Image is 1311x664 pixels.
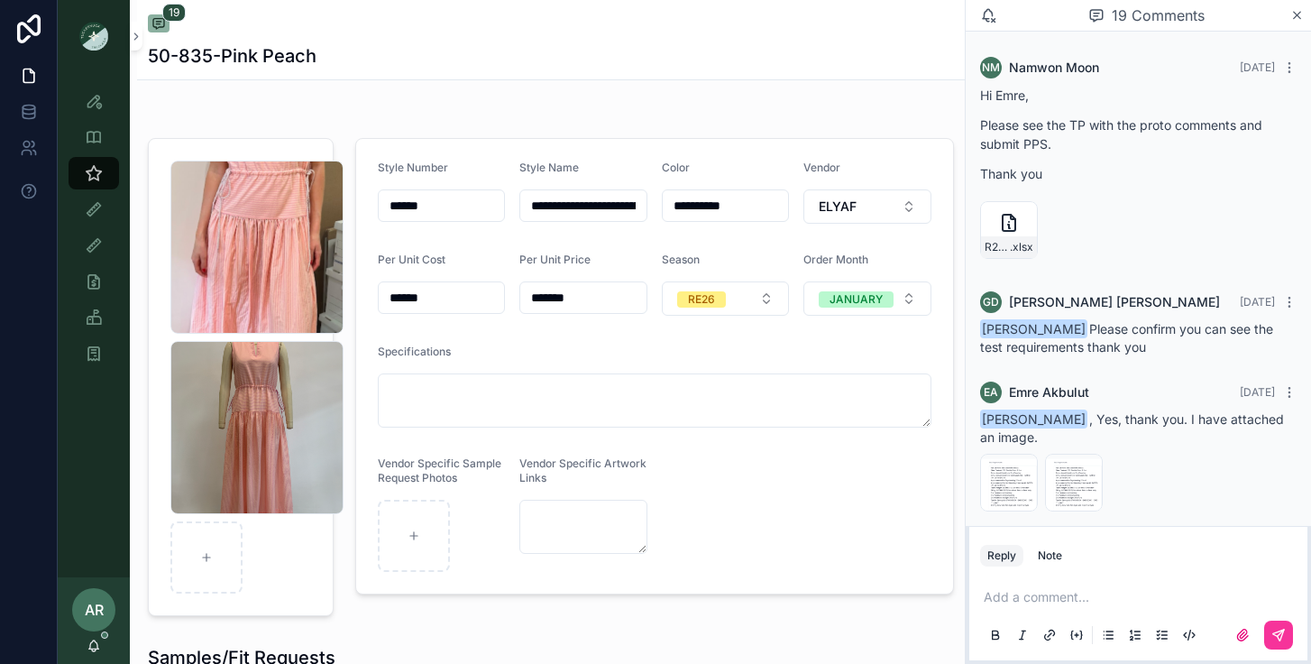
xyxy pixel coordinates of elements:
[980,319,1087,338] span: [PERSON_NAME]
[983,295,999,309] span: GD
[378,253,445,266] span: Per Unit Cost
[980,545,1023,567] button: Reply
[519,161,579,174] span: Style Name
[162,4,186,22] span: 19
[378,345,451,358] span: Specifications
[980,411,1284,445] span: , Yes, thank you. I have attached an image.
[803,253,868,266] span: Order Month
[1010,240,1033,254] span: .xlsx
[519,456,646,484] span: Vendor Specific Artwork Links
[1240,60,1275,74] span: [DATE]
[980,410,1087,429] span: [PERSON_NAME]
[58,72,130,393] div: scrollable content
[688,291,715,308] div: RE26
[803,281,931,316] button: Select Button
[1009,383,1089,401] span: Emre Akbulut
[662,253,700,266] span: Season
[662,161,690,174] span: Color
[1038,549,1062,563] div: Note
[803,189,931,224] button: Select Button
[662,281,790,316] button: Select Button
[980,115,1297,153] p: Please see the TP with the proto comments and submit PPS.
[1240,295,1275,309] span: [DATE]
[980,164,1297,183] p: Thank you
[378,456,501,484] span: Vendor Specific Sample Request Photos
[1009,59,1099,77] span: Namwon Moon
[982,60,1000,75] span: NM
[985,240,1010,254] span: R26_50-835-CHARLOTTE-DRESS_ELYAF_PROTO_-081825
[378,161,448,174] span: Style Number
[1240,385,1275,399] span: [DATE]
[519,253,591,266] span: Per Unit Price
[803,161,840,174] span: Vendor
[148,14,170,36] button: 19
[819,198,857,216] span: ELYAF
[980,321,1273,355] span: Please confirm you can see the test requirements thank you
[830,291,883,308] div: JANUARY
[980,86,1297,105] p: Hi Emre,
[148,43,316,69] h1: 50-835-Pink Peach
[1009,293,1220,311] span: [PERSON_NAME] [PERSON_NAME]
[1031,545,1069,567] button: Note
[1112,5,1205,26] span: 19 Comments
[984,385,998,400] span: EA
[79,22,108,51] img: App logo
[85,599,104,621] span: AR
